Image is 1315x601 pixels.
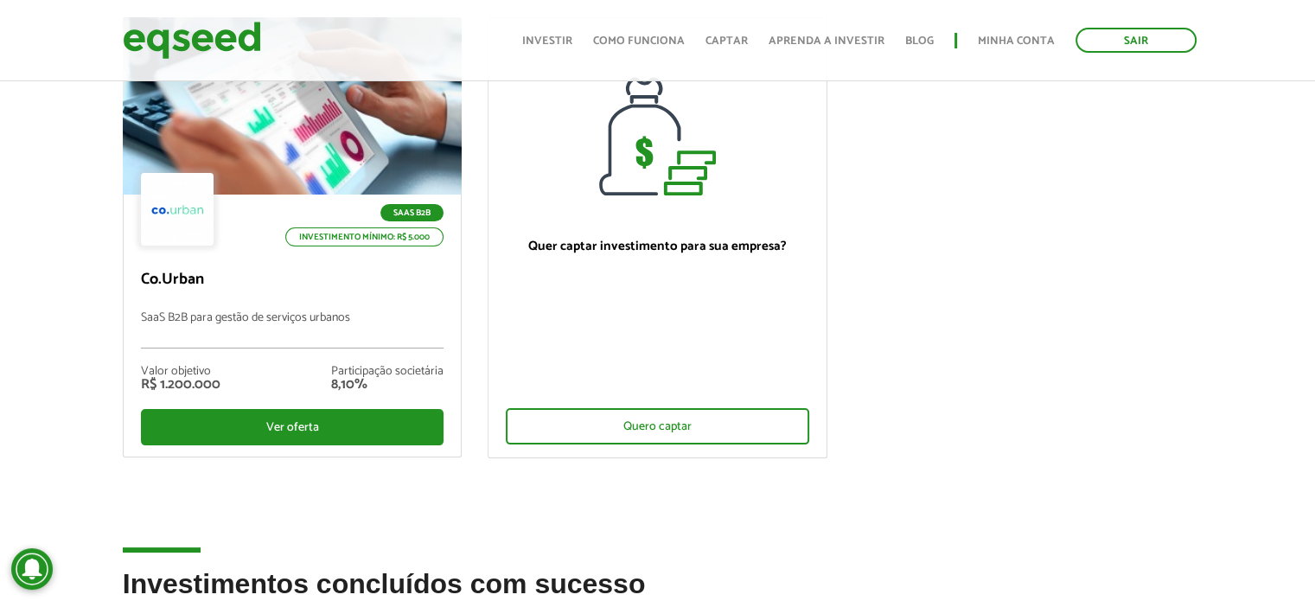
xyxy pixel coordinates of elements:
[141,271,444,290] p: Co.Urban
[506,408,809,444] div: Quero captar
[141,378,220,392] div: R$ 1.200.000
[380,204,444,221] p: SaaS B2B
[705,35,748,47] a: Captar
[488,17,827,458] a: Quer captar investimento para sua empresa? Quero captar
[331,366,444,378] div: Participação societária
[285,227,444,246] p: Investimento mínimo: R$ 5.000
[522,35,572,47] a: Investir
[769,35,884,47] a: Aprenda a investir
[1076,28,1197,53] a: Sair
[123,17,261,63] img: EqSeed
[593,35,685,47] a: Como funciona
[141,409,444,445] div: Ver oferta
[978,35,1055,47] a: Minha conta
[141,311,444,348] p: SaaS B2B para gestão de serviços urbanos
[331,378,444,392] div: 8,10%
[141,366,220,378] div: Valor objetivo
[905,35,934,47] a: Blog
[123,17,463,457] a: SaaS B2B Investimento mínimo: R$ 5.000 Co.Urban SaaS B2B para gestão de serviços urbanos Valor ob...
[506,239,809,254] p: Quer captar investimento para sua empresa?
